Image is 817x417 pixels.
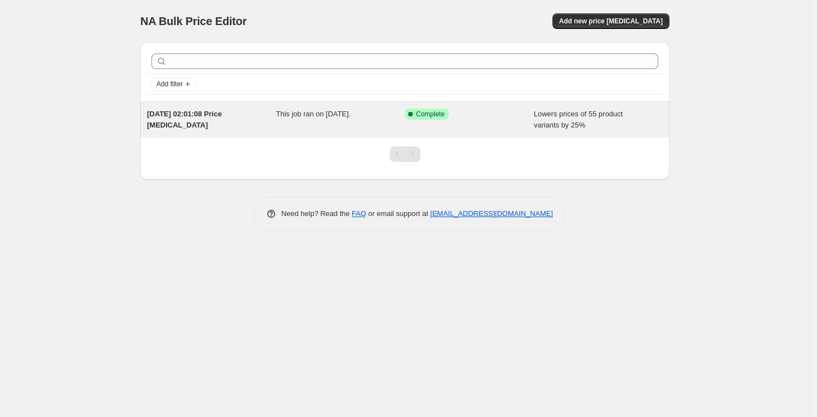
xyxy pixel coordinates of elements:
span: Add new price [MEDICAL_DATA] [559,17,663,26]
button: Add new price [MEDICAL_DATA] [552,13,669,29]
span: Complete [416,110,444,119]
span: This job ran on [DATE]. [276,110,351,118]
span: Lowers prices of 55 product variants by 25% [534,110,623,129]
span: Need help? Read the [281,209,352,218]
button: Add filter [151,77,196,91]
span: or email support at [366,209,430,218]
span: [DATE] 02:01:08 Price [MEDICAL_DATA] [147,110,222,129]
nav: Pagination [390,146,420,162]
a: FAQ [352,209,366,218]
span: NA Bulk Price Editor [140,15,247,27]
span: Add filter [156,80,183,89]
a: [EMAIL_ADDRESS][DOMAIN_NAME] [430,209,553,218]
